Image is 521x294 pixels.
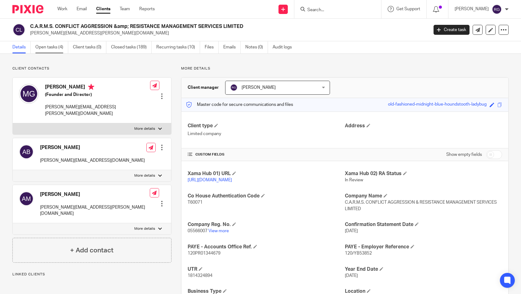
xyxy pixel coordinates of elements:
[345,170,502,177] h4: Xama Hub 02) RA Status
[181,66,509,71] p: More details
[230,84,238,91] img: svg%3E
[134,226,155,231] p: More details
[19,84,39,104] img: svg%3E
[188,123,345,129] h4: Client type
[19,191,34,206] img: svg%3E
[345,251,372,256] span: 120/YB53852
[205,41,219,53] a: Files
[492,4,502,14] img: svg%3E
[188,84,219,91] h3: Client manager
[307,7,363,13] input: Search
[186,102,293,108] p: Master code for secure communications and files
[345,221,502,228] h4: Confirmation Statement Date
[156,41,200,53] a: Recurring tasks (10)
[396,7,420,11] span: Get Support
[12,5,43,13] img: Pixie
[345,274,358,278] span: [DATE]
[345,178,363,182] span: In Review
[111,41,152,53] a: Closed tasks (189)
[45,104,150,117] p: [PERSON_NAME][EMAIL_ADDRESS][PERSON_NAME][DOMAIN_NAME]
[188,193,345,199] h4: Co House Authentication Code
[388,101,487,108] div: old-fashioned-midnight-blue-houndstooth-ladybug
[12,23,25,36] img: svg%3E
[120,6,130,12] a: Team
[188,244,345,250] h4: PAYE - Accounts Office Ref.
[134,173,155,178] p: More details
[12,66,171,71] p: Client contacts
[188,178,232,182] a: [URL][DOMAIN_NAME]
[188,274,212,278] span: 1814324894
[45,92,150,98] h5: (Founder and Director)
[273,41,296,53] a: Audit logs
[139,6,155,12] a: Reports
[73,41,106,53] a: Client tasks (0)
[57,6,67,12] a: Work
[345,123,502,129] h4: Address
[40,204,150,217] p: [PERSON_NAME][EMAIL_ADDRESS][PERSON_NAME][DOMAIN_NAME]
[40,157,145,164] p: [PERSON_NAME][EMAIL_ADDRESS][DOMAIN_NAME]
[188,251,220,256] span: 120PR01344679
[188,200,203,205] span: T60071
[242,85,276,90] span: [PERSON_NAME]
[223,41,241,53] a: Emails
[188,170,345,177] h4: Xama Hub 01) URL
[12,41,31,53] a: Details
[12,272,171,277] p: Linked clients
[96,6,110,12] a: Clients
[345,244,502,250] h4: PAYE - Employer Reference
[188,266,345,273] h4: UTR
[345,200,497,211] span: C.A.R.M.S. CONFLICT AGGRESSION & RESISTANCE MANAGEMENT SERVICES LIMITED
[188,131,345,137] p: Limited company
[455,6,489,12] p: [PERSON_NAME]
[345,229,358,233] span: [DATE]
[35,41,68,53] a: Open tasks (4)
[208,229,229,233] a: View more
[134,126,155,131] p: More details
[40,144,145,151] h4: [PERSON_NAME]
[70,246,114,255] h4: + Add contact
[19,144,34,159] img: svg%3E
[188,221,345,228] h4: Company Reg. No.
[245,41,268,53] a: Notes (0)
[77,6,87,12] a: Email
[446,152,482,158] label: Show empty fields
[30,30,424,36] p: [PERSON_NAME][EMAIL_ADDRESS][PERSON_NAME][DOMAIN_NAME]
[434,25,470,35] a: Create task
[188,152,345,157] h4: CUSTOM FIELDS
[40,191,150,198] h4: [PERSON_NAME]
[30,23,345,30] h2: C.A.R.M.S. CONFLICT AGGRESSION &amp; RESISTANCE MANAGEMENT SERVICES LIMITED
[345,266,502,273] h4: Year End Date
[88,84,94,90] i: Primary
[45,84,150,92] h4: [PERSON_NAME]
[345,193,502,199] h4: Company Name
[188,229,207,233] span: 05566007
